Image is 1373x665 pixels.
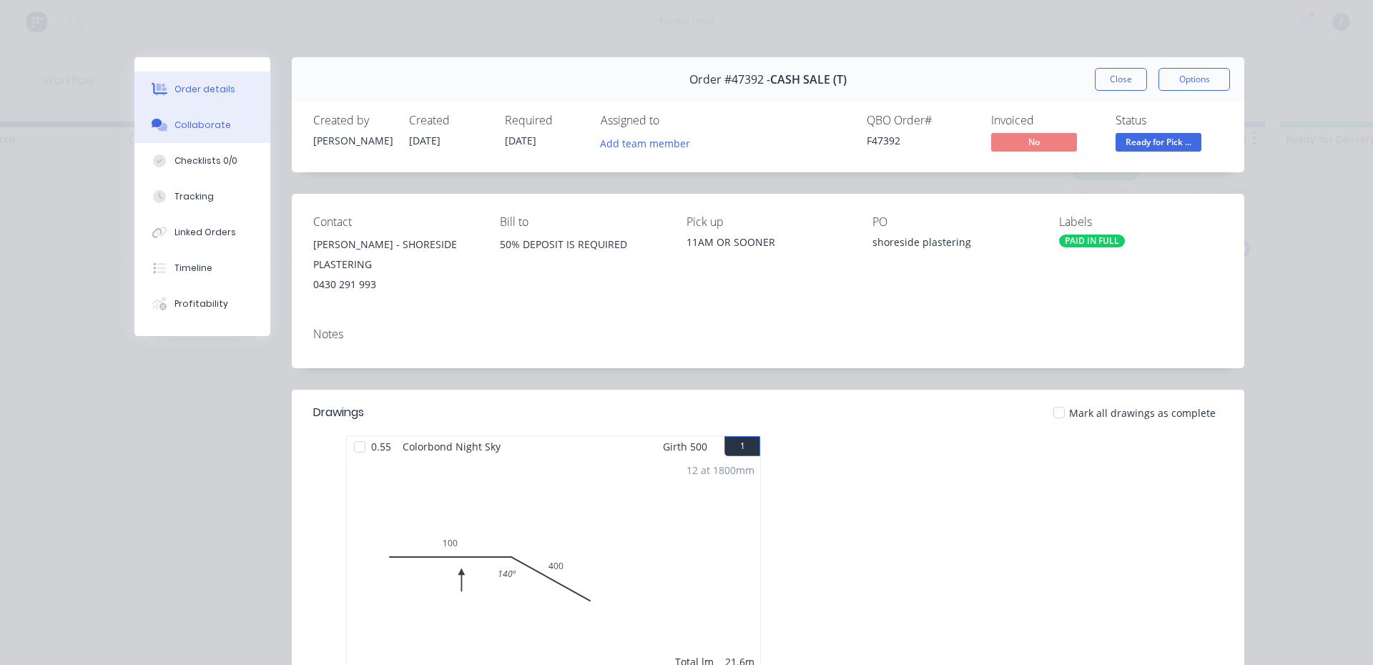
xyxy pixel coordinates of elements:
span: [DATE] [505,134,536,147]
div: Collaborate [174,119,231,132]
button: 1 [724,436,760,456]
div: Assigned to [601,114,744,127]
div: Order details [174,83,235,96]
button: Timeline [134,250,270,286]
div: F47392 [867,133,974,148]
div: Invoiced [991,114,1098,127]
div: 0430 291 993 [313,275,477,295]
span: Mark all drawings as complete [1069,405,1216,420]
div: PAID IN FULL [1059,235,1125,247]
div: Status [1116,114,1223,127]
div: shoreside plastering [872,235,1036,255]
span: Order #47392 - [689,73,770,87]
button: Ready for Pick ... [1116,133,1201,154]
div: [PERSON_NAME] - SHORESIDE PLASTERING [313,235,477,275]
span: Colorbond Night Sky [397,436,506,457]
span: Ready for Pick ... [1116,133,1201,151]
div: Profitability [174,297,228,310]
div: QBO Order # [867,114,974,127]
div: Timeline [174,262,212,275]
div: 50% DEPOSIT IS REQUIRED [500,235,664,255]
div: Created by [313,114,392,127]
div: Linked Orders [174,226,236,239]
div: Checklists 0/0 [174,154,237,167]
button: Order details [134,72,270,107]
div: Contact [313,215,477,229]
div: Notes [313,327,1223,341]
button: Add team member [601,133,698,152]
div: Tracking [174,190,214,203]
button: Profitability [134,286,270,322]
div: Required [505,114,584,127]
div: Bill to [500,215,664,229]
div: Drawings [313,404,364,421]
button: Close [1095,68,1147,91]
div: Labels [1059,215,1223,229]
button: Collaborate [134,107,270,143]
button: Options [1158,68,1230,91]
span: CASH SALE (T) [770,73,847,87]
button: Add team member [593,133,698,152]
div: 50% DEPOSIT IS REQUIRED [500,235,664,280]
div: [PERSON_NAME] [313,133,392,148]
div: Pick up [686,215,850,229]
span: Girth 500 [663,436,707,457]
span: [DATE] [409,134,441,147]
button: Checklists 0/0 [134,143,270,179]
div: 12 at 1800mm [686,463,754,478]
div: 11AM OR SOONER [686,235,850,250]
span: No [991,133,1077,151]
div: PO [872,215,1036,229]
span: 0.55 [365,436,397,457]
div: Created [409,114,488,127]
div: [PERSON_NAME] - SHORESIDE PLASTERING0430 291 993 [313,235,477,295]
button: Linked Orders [134,215,270,250]
button: Tracking [134,179,270,215]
